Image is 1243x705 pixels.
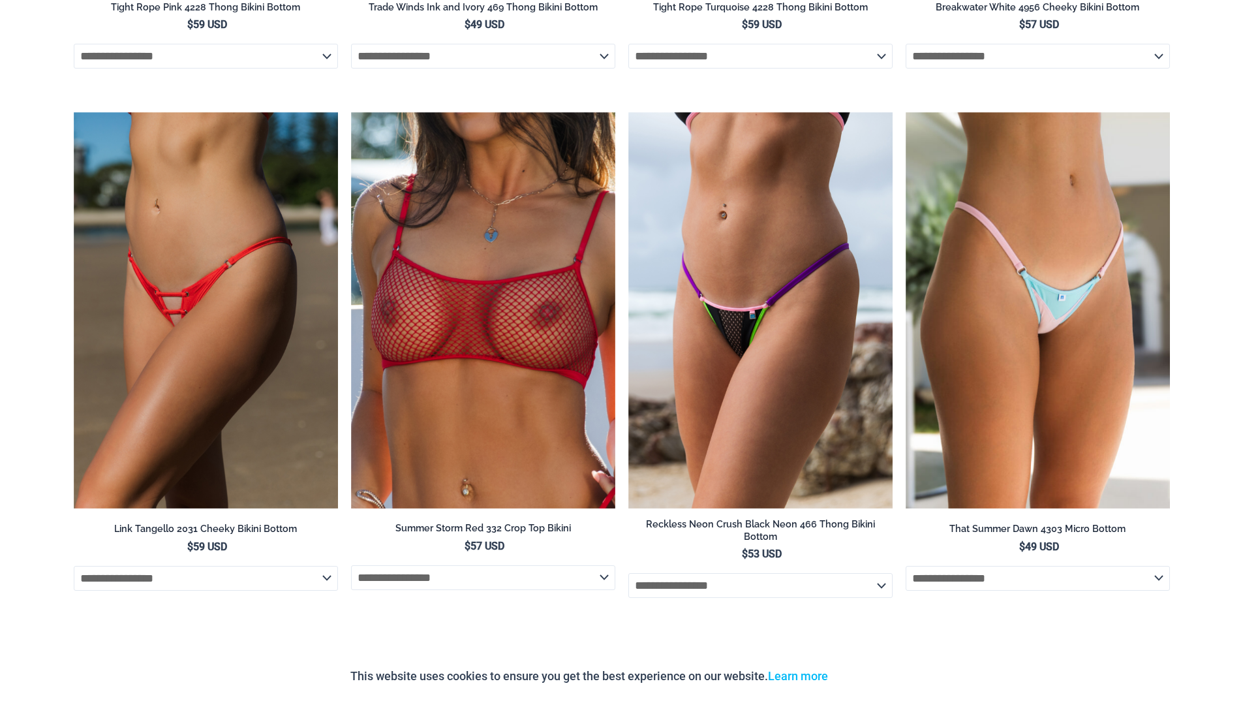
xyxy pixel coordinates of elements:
[74,1,338,14] h2: Tight Rope Pink 4228 Thong Bikini Bottom
[351,522,615,535] h2: Summer Storm Red 332 Crop Top Bikini
[187,540,193,553] span: $
[187,540,227,553] bdi: 59 USD
[350,666,828,686] p: This website uses cookies to ensure you get the best experience on our website.
[74,523,338,535] h2: Link Tangello 2031 Cheeky Bikini Bottom
[74,112,338,509] img: Link Tangello 2031 Cheeky 01
[906,112,1170,509] img: That Summer Dawn 4303 Micro 01
[351,112,615,509] img: Summer Storm Red 332 Crop Top 01
[1019,540,1059,553] bdi: 49 USD
[351,522,615,539] a: Summer Storm Red 332 Crop Top Bikini
[906,1,1170,18] a: Breakwater White 4956 Cheeky Bikini Bottom
[742,548,748,560] span: $
[742,18,748,31] span: $
[906,523,1170,535] h2: That Summer Dawn 4303 Micro Bottom
[465,540,470,552] span: $
[187,18,227,31] bdi: 59 USD
[628,518,893,548] a: Reckless Neon Crush Black Neon 466 Thong Bikini Bottom
[187,18,193,31] span: $
[351,1,615,18] a: Trade Winds Ink and Ivory 469 Thong Bikini Bottom
[742,548,782,560] bdi: 53 USD
[465,18,470,31] span: $
[906,112,1170,509] a: That Summer Dawn 4303 Micro 01That Summer Dawn 3063 Tri Top 4303 Micro 05That Summer Dawn 3063 Tr...
[1019,18,1025,31] span: $
[768,669,828,683] a: Learn more
[906,523,1170,540] a: That Summer Dawn 4303 Micro Bottom
[351,112,615,509] a: Summer Storm Red 332 Crop Top 01Summer Storm Red 332 Crop Top 449 Thong 03Summer Storm Red 332 Cr...
[74,523,338,540] a: Link Tangello 2031 Cheeky Bikini Bottom
[838,661,893,692] button: Accept
[1019,540,1025,553] span: $
[742,18,782,31] bdi: 59 USD
[351,1,615,14] h2: Trade Winds Ink and Ivory 469 Thong Bikini Bottom
[628,518,893,542] h2: Reckless Neon Crush Black Neon 466 Thong Bikini Bottom
[74,1,338,18] a: Tight Rope Pink 4228 Thong Bikini Bottom
[906,1,1170,14] h2: Breakwater White 4956 Cheeky Bikini Bottom
[465,18,504,31] bdi: 49 USD
[628,112,893,509] a: Reckless Neon Crush Black Neon 466 Thong 01Reckless Neon Crush Black Neon 466 Thong 03Reckless Ne...
[628,1,893,14] h2: Tight Rope Turquoise 4228 Thong Bikini Bottom
[628,1,893,18] a: Tight Rope Turquoise 4228 Thong Bikini Bottom
[628,112,893,509] img: Reckless Neon Crush Black Neon 466 Thong 01
[1019,18,1059,31] bdi: 57 USD
[465,540,504,552] bdi: 57 USD
[74,112,338,509] a: Link Tangello 2031 Cheeky 01Link Tangello 2031 Cheeky 02Link Tangello 2031 Cheeky 02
